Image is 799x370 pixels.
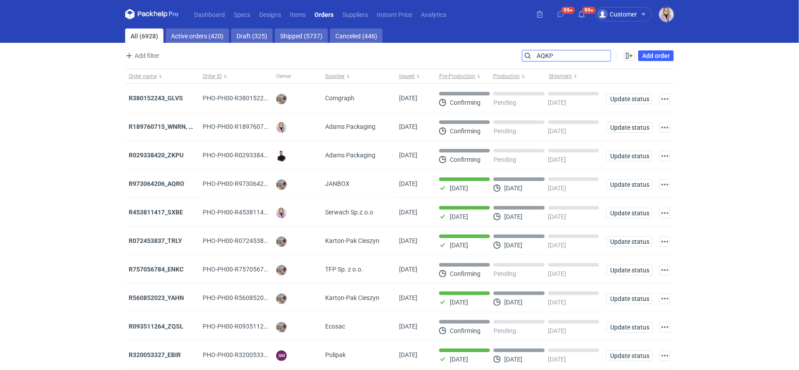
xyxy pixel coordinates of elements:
a: R320053327_EBIR [129,351,181,358]
a: Active orders (420) [166,29,229,43]
span: PHO-PH00-R453811417_SXBE [203,209,289,216]
span: 02/09/2025 [399,323,417,330]
figcaption: SM [276,350,287,361]
a: R453811417_SXBE [129,209,183,216]
span: Add filter [124,50,159,61]
button: Update status [606,236,652,247]
button: Customer [595,7,659,21]
div: JANBOX [322,169,395,198]
div: TFP Sp. z o.o. [322,255,395,284]
span: Update status [610,324,648,330]
span: Serwach Sp.z.o.o [325,208,373,217]
a: Specs [229,9,255,20]
span: Ecosac [325,322,345,331]
span: PHO-PH00-R380152243_GLVS [203,95,289,102]
span: PHO-PH00-R029338420_ZKPU [203,152,289,159]
button: Actions [660,94,670,104]
button: Actions [660,322,670,333]
button: Actions [660,293,670,304]
img: Michał Palasek [276,236,287,247]
button: Update status [606,151,652,161]
span: Adams Packaging [325,151,375,160]
strong: R189760715_WNRN, CWNS [129,123,206,130]
p: [DATE] [450,185,468,192]
button: Actions [660,179,670,190]
p: Confirming [450,327,481,334]
span: Update status [610,353,648,359]
button: Order ID [199,69,273,83]
p: Confirming [450,127,481,135]
p: [DATE] [450,356,468,363]
p: Pending [493,99,516,106]
p: [DATE] [548,156,567,163]
img: Michał Palasek [276,179,287,190]
button: Update status [606,179,652,190]
span: Issued [399,73,415,80]
img: Klaudia Wiśniewska [276,208,287,218]
button: Actions [660,265,670,275]
a: R973064206_AQRO [129,180,184,187]
p: [DATE] [548,327,567,334]
button: Add filter [123,50,160,61]
p: Confirming [450,99,481,106]
span: JANBOX [325,179,350,188]
span: PHO-PH00-R560852023_YAHN [203,294,289,301]
button: Order name [125,69,199,83]
span: Owner [276,73,291,80]
span: Adams Packaging [325,122,375,131]
a: R093511264_ZQSL [129,323,183,330]
button: Supplier [322,69,395,83]
span: 03/09/2025 [399,266,417,273]
span: PHO-PH00-R072453837_TRLY [203,237,287,244]
span: Update status [610,96,648,102]
p: Pending [493,127,516,135]
div: Karton-Pak Cieszyn [322,226,395,255]
span: TFP Sp. z o.o. [325,265,363,274]
span: Update status [610,267,648,273]
div: Serwach Sp.z.o.o [322,198,395,226]
img: Michał Palasek [276,293,287,304]
div: Comgraph [322,84,395,112]
span: Order name [129,73,157,80]
button: Issued [395,69,436,83]
p: Pending [493,270,516,277]
a: Shipped (5737) [275,29,328,43]
span: 03/09/2025 [399,237,417,244]
a: All (6928) [125,29,163,43]
p: [DATE] [548,356,567,363]
a: Dashboard [190,9,229,20]
img: Michał Palasek [276,265,287,275]
a: R029338420_ZKPU [129,152,183,159]
p: [DATE] [504,356,522,363]
span: 03/09/2025 [399,180,417,187]
span: PHO-PH00-R973064206_AQRO [203,180,290,187]
button: Klaudia Wiśniewska [659,7,674,22]
a: R072453837_TRLY [129,237,182,244]
span: Production [493,73,520,80]
button: Update status [606,208,652,218]
button: Shipment [547,69,603,83]
a: Draft (325) [231,29,273,43]
button: Production [491,69,547,83]
button: 99+ [554,7,568,21]
p: [DATE] [548,299,567,306]
div: Karton-Pak Cieszyn [322,284,395,312]
span: Polipak [325,350,346,359]
button: Actions [660,350,670,361]
a: Designs [255,9,285,20]
span: PHO-PH00-R320053327_EBIR [203,351,287,358]
button: Actions [660,208,670,218]
span: Update status [610,124,648,131]
a: Canceled (446) [330,29,383,43]
p: [DATE] [548,242,567,249]
div: Ecosac [322,312,395,341]
strong: R380152243_GLVS [129,95,183,102]
button: Actions [660,236,670,247]
button: Pre-Production [436,69,491,83]
span: Supplier [325,73,345,80]
button: Actions [660,122,670,133]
